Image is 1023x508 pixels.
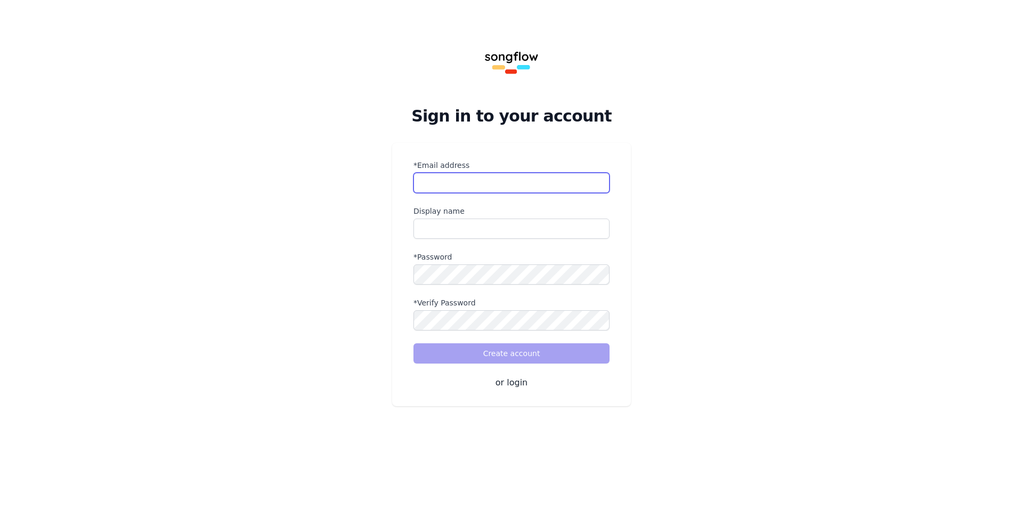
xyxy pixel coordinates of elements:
button: Create account [413,343,610,364]
label: *Email address [413,160,610,171]
label: *Verify Password [413,297,610,308]
label: *Password [413,252,610,262]
button: or login [413,376,610,389]
img: Songflow [477,26,546,94]
h2: Sign in to your account [392,107,631,126]
label: Display name [413,206,610,216]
